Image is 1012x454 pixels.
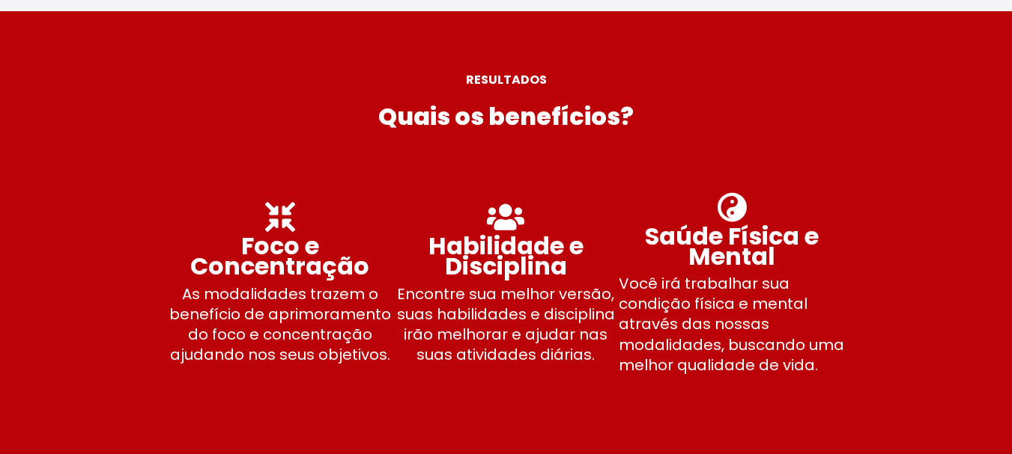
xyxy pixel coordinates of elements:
p: Você irá trabalhar sua condição física e mental através das nossas modalidades, buscando uma melh... [619,274,845,375]
strong: Saúde Física e Mental [645,219,819,273]
h2: Quais os benefícios? [6,97,1007,135]
strong: RESULTADOS [466,71,547,88]
strong: Foco e Concentração [190,229,369,283]
strong: Habilidade e Disciplina [428,229,584,283]
p: As modalidades trazem o benefício de aprimoramento do foco e concentração ajudando nos seus objet... [167,284,393,366]
p: Encontre sua melhor versão, suas habilidades e disciplina irão melhorar e ajudar nas suas ativida... [393,284,619,366]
